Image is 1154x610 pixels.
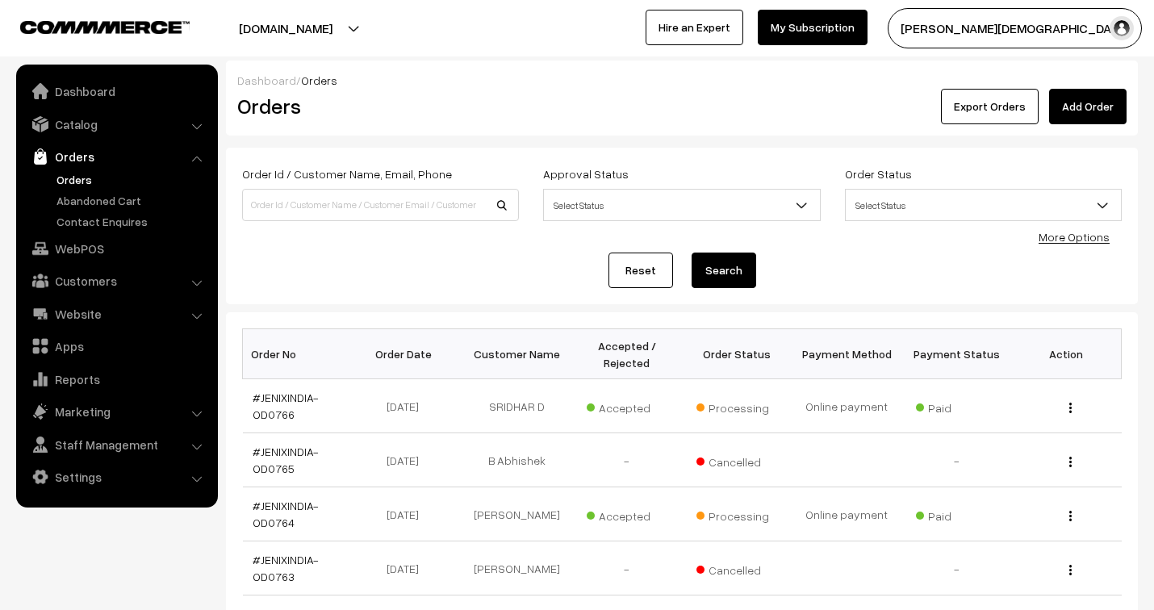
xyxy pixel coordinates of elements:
[1039,230,1110,244] a: More Options
[52,171,212,188] a: Orders
[20,332,212,361] a: Apps
[544,191,819,219] span: Select Status
[353,541,462,595] td: [DATE]
[901,329,1011,379] th: Payment Status
[792,329,901,379] th: Payment Method
[462,329,572,379] th: Customer Name
[543,189,820,221] span: Select Status
[353,487,462,541] td: [DATE]
[243,329,353,379] th: Order No
[20,397,212,426] a: Marketing
[888,8,1142,48] button: [PERSON_NAME][DEMOGRAPHIC_DATA]
[587,395,667,416] span: Accepted
[253,499,319,529] a: #JENIXINDIA-OD0764
[845,189,1122,221] span: Select Status
[462,487,572,541] td: [PERSON_NAME]
[353,329,462,379] th: Order Date
[572,541,682,595] td: -
[20,365,212,394] a: Reports
[1069,511,1072,521] img: Menu
[20,462,212,491] a: Settings
[901,541,1011,595] td: -
[353,379,462,433] td: [DATE]
[608,253,673,288] a: Reset
[1011,329,1121,379] th: Action
[20,430,212,459] a: Staff Management
[20,266,212,295] a: Customers
[696,395,777,416] span: Processing
[182,8,389,48] button: [DOMAIN_NAME]
[692,253,756,288] button: Search
[696,503,777,524] span: Processing
[237,72,1127,89] div: /
[253,391,319,421] a: #JENIXINDIA-OD0766
[20,142,212,171] a: Orders
[543,165,629,182] label: Approval Status
[253,445,319,475] a: #JENIXINDIA-OD0765
[462,541,572,595] td: [PERSON_NAME]
[353,433,462,487] td: [DATE]
[572,433,682,487] td: -
[682,329,792,379] th: Order Status
[242,165,452,182] label: Order Id / Customer Name, Email, Phone
[20,77,212,106] a: Dashboard
[52,213,212,230] a: Contact Enquires
[696,558,777,579] span: Cancelled
[792,487,901,541] td: Online payment
[916,395,997,416] span: Paid
[792,379,901,433] td: Online payment
[941,89,1039,124] button: Export Orders
[916,503,997,524] span: Paid
[20,16,161,36] a: COMMMERCE
[646,10,743,45] a: Hire an Expert
[52,192,212,209] a: Abandoned Cart
[1110,16,1134,40] img: user
[758,10,868,45] a: My Subscription
[846,191,1121,219] span: Select Status
[237,94,517,119] h2: Orders
[20,234,212,263] a: WebPOS
[301,73,337,87] span: Orders
[587,503,667,524] span: Accepted
[253,553,319,583] a: #JENIXINDIA-OD0763
[1069,457,1072,467] img: Menu
[462,433,572,487] td: B Abhishek
[242,189,519,221] input: Order Id / Customer Name / Customer Email / Customer Phone
[572,329,682,379] th: Accepted / Rejected
[696,449,777,470] span: Cancelled
[1069,565,1072,575] img: Menu
[901,433,1011,487] td: -
[237,73,296,87] a: Dashboard
[1049,89,1127,124] a: Add Order
[20,299,212,328] a: Website
[845,165,912,182] label: Order Status
[20,21,190,33] img: COMMMERCE
[1069,403,1072,413] img: Menu
[462,379,572,433] td: SRIDHAR D
[20,110,212,139] a: Catalog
